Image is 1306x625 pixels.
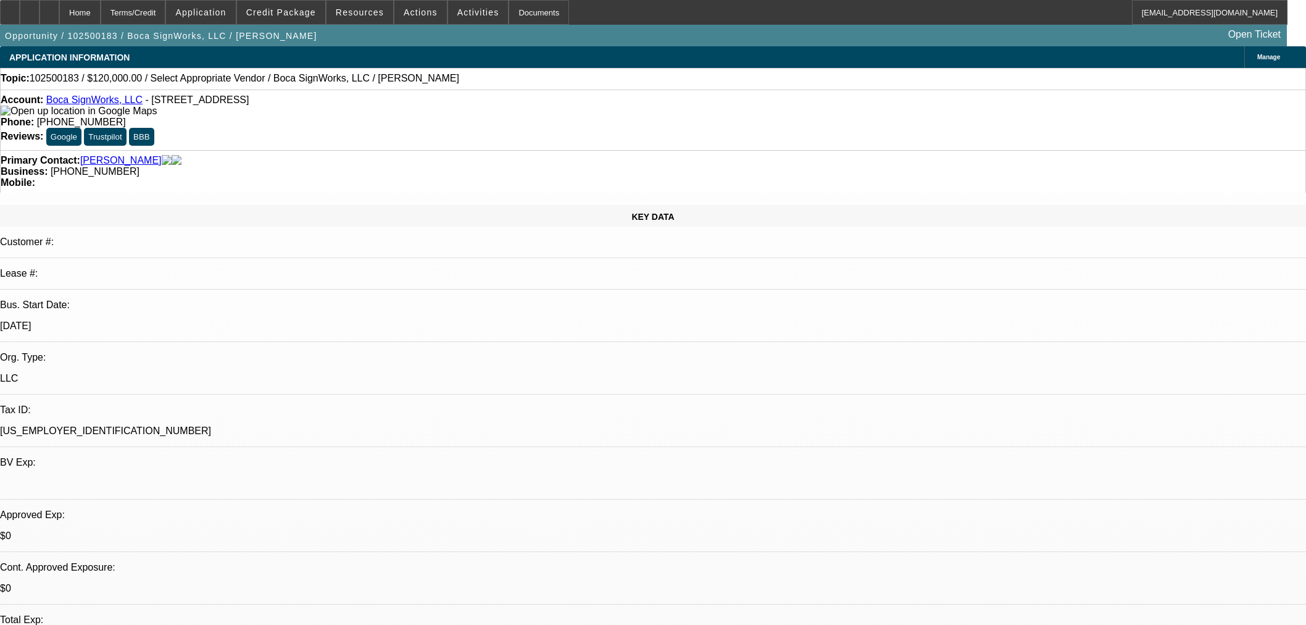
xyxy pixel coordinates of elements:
a: View Google Maps [1,106,157,116]
span: APPLICATION INFORMATION [9,52,130,62]
span: Actions [404,7,438,17]
strong: Phone: [1,117,34,127]
button: Credit Package [237,1,325,24]
span: KEY DATA [631,212,674,222]
strong: Primary Contact: [1,155,80,166]
img: Open up location in Google Maps [1,106,157,117]
span: Manage [1257,54,1280,61]
span: [PHONE_NUMBER] [37,117,126,127]
span: Application [175,7,226,17]
button: Actions [394,1,447,24]
img: facebook-icon.png [162,155,172,166]
span: [PHONE_NUMBER] [51,166,139,177]
a: [PERSON_NAME] [80,155,162,166]
span: Activities [457,7,499,17]
button: Activities [448,1,509,24]
button: Resources [326,1,393,24]
span: Resources [336,7,384,17]
button: BBB [129,128,154,146]
button: Trustpilot [84,128,126,146]
strong: Mobile: [1,177,35,188]
a: Boca SignWorks, LLC [46,94,143,105]
strong: Topic: [1,73,30,84]
button: Google [46,128,81,146]
img: linkedin-icon.png [172,155,181,166]
strong: Business: [1,166,48,177]
span: - [STREET_ADDRESS] [145,94,249,105]
button: Application [166,1,235,24]
strong: Account: [1,94,43,105]
span: 102500183 / $120,000.00 / Select Appropriate Vendor / Boca SignWorks, LLC / [PERSON_NAME] [30,73,459,84]
a: Open Ticket [1223,24,1286,45]
strong: Reviews: [1,131,43,141]
span: Opportunity / 102500183 / Boca SignWorks, LLC / [PERSON_NAME] [5,31,317,41]
span: Credit Package [246,7,316,17]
